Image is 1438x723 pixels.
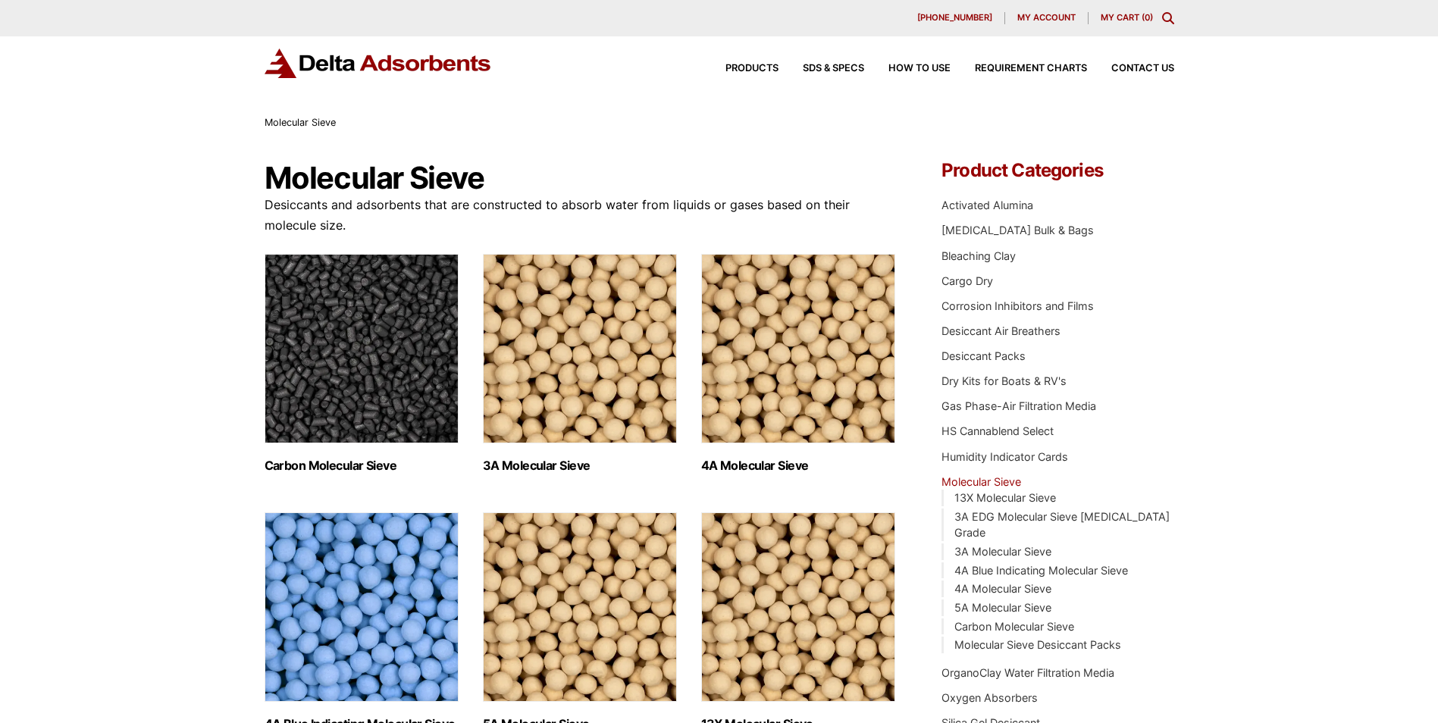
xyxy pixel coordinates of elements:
img: 3A Molecular Sieve [483,254,677,443]
span: My account [1017,14,1076,22]
span: Molecular Sieve [265,117,336,128]
a: [PHONE_NUMBER] [905,12,1005,24]
span: Contact Us [1111,64,1174,74]
a: Contact Us [1087,64,1174,74]
h2: 4A Molecular Sieve [701,459,895,473]
a: OrganoClay Water Filtration Media [941,666,1114,679]
a: 13X Molecular Sieve [954,491,1056,504]
a: Visit product category Carbon Molecular Sieve [265,254,459,473]
a: Desiccant Air Breathers [941,324,1060,337]
h1: Molecular Sieve [265,161,897,195]
span: [PHONE_NUMBER] [917,14,992,22]
a: Visit product category 3A Molecular Sieve [483,254,677,473]
a: 3A Molecular Sieve [954,545,1051,558]
a: Molecular Sieve Desiccant Packs [954,638,1121,651]
a: Visit product category 4A Molecular Sieve [701,254,895,473]
h2: Carbon Molecular Sieve [265,459,459,473]
span: How to Use [888,64,951,74]
img: 4A Molecular Sieve [701,254,895,443]
img: 13X Molecular Sieve [701,512,895,702]
span: 0 [1145,12,1150,23]
a: My Cart (0) [1101,12,1153,23]
a: Requirement Charts [951,64,1087,74]
img: Delta Adsorbents [265,49,492,78]
a: Carbon Molecular Sieve [954,620,1074,633]
p: Desiccants and adsorbents that are constructed to absorb water from liquids or gases based on the... [265,195,897,236]
a: 4A Blue Indicating Molecular Sieve [954,564,1128,577]
img: Carbon Molecular Sieve [265,254,459,443]
a: Gas Phase-Air Filtration Media [941,399,1096,412]
img: 4A Blue Indicating Molecular Sieve [265,512,459,702]
a: SDS & SPECS [779,64,864,74]
h2: 3A Molecular Sieve [483,459,677,473]
a: Humidity Indicator Cards [941,450,1068,463]
a: Corrosion Inhibitors and Films [941,299,1094,312]
a: 3A EDG Molecular Sieve [MEDICAL_DATA] Grade [954,510,1170,540]
a: 5A Molecular Sieve [954,601,1051,614]
a: Molecular Sieve [941,475,1021,488]
a: Activated Alumina [941,199,1033,211]
a: [MEDICAL_DATA] Bulk & Bags [941,224,1094,236]
span: Products [725,64,779,74]
span: SDS & SPECS [803,64,864,74]
a: My account [1005,12,1089,24]
div: Toggle Modal Content [1162,12,1174,24]
a: Cargo Dry [941,274,993,287]
a: 4A Molecular Sieve [954,582,1051,595]
span: Requirement Charts [975,64,1087,74]
a: Oxygen Absorbers [941,691,1038,704]
a: HS Cannablend Select [941,424,1054,437]
h4: Product Categories [941,161,1173,180]
a: Bleaching Clay [941,249,1016,262]
a: Desiccant Packs [941,349,1026,362]
a: How to Use [864,64,951,74]
a: Products [701,64,779,74]
img: 5A Molecular Sieve [483,512,677,702]
a: Dry Kits for Boats & RV's [941,374,1067,387]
